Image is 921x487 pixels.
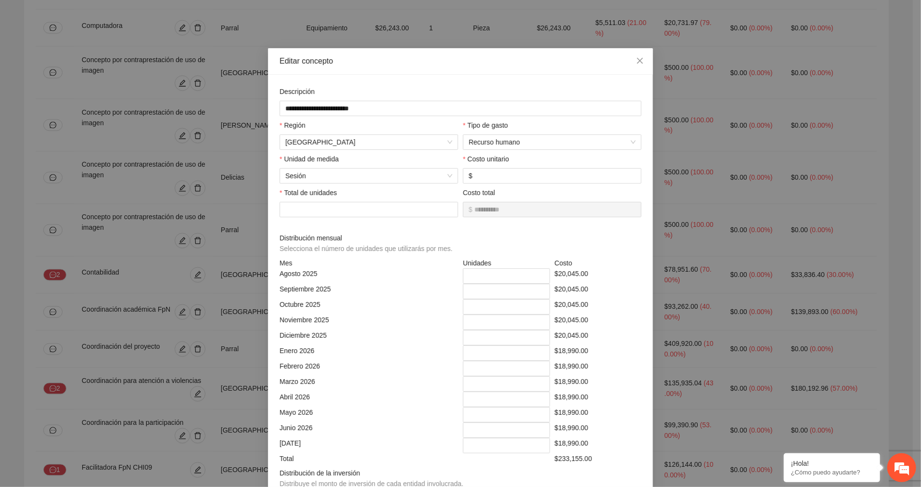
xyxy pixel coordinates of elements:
label: Tipo de gasto [463,120,508,131]
div: Octubre 2025 [277,299,460,315]
div: $18,990.00 [552,438,644,453]
div: Enero 2026 [277,345,460,361]
textarea: Escriba su mensaje y pulse “Intro” [5,263,183,297]
label: Costo unitario [463,154,509,164]
label: Unidad de medida [280,154,339,164]
span: Selecciona el número de unidades que utilizarás por mes. [280,245,453,252]
div: Noviembre 2025 [277,315,460,330]
div: Agosto 2025 [277,268,460,284]
span: Recurso humano [469,135,636,149]
div: $18,990.00 [552,407,644,422]
div: $18,990.00 [552,361,644,376]
div: [DATE] [277,438,460,453]
div: Septiembre 2025 [277,284,460,299]
div: Abril 2026 [277,392,460,407]
div: $233,155.00 [552,453,644,464]
div: $20,045.00 [552,284,644,299]
label: Región [280,120,306,131]
div: Marzo 2026 [277,376,460,392]
div: $20,045.00 [552,268,644,284]
span: $ [469,171,473,181]
div: $18,990.00 [552,392,644,407]
button: Close [627,48,653,74]
div: Junio 2026 [277,422,460,438]
label: Costo total [463,187,495,198]
div: $18,990.00 [552,376,644,392]
div: Mayo 2026 [277,407,460,422]
div: Febrero 2026 [277,361,460,376]
span: $ [469,204,473,215]
div: ¡Hola! [791,460,873,467]
div: Chatee con nosotros ahora [50,49,162,62]
span: Chihuahua [285,135,452,149]
div: $18,990.00 [552,345,644,361]
span: Estamos en línea. [56,129,133,226]
div: $20,045.00 [552,330,644,345]
label: Total de unidades [280,187,337,198]
span: Sesión [285,169,452,183]
div: $20,045.00 [552,315,644,330]
div: Diciembre 2025 [277,330,460,345]
div: $20,045.00 [552,299,644,315]
div: Total [277,453,460,464]
div: Minimizar ventana de chat en vivo [158,5,181,28]
div: Mes [277,258,460,268]
div: Unidades [460,258,552,268]
span: close [636,57,644,65]
div: Editar concepto [280,56,641,66]
label: Descripción [280,86,315,97]
div: Costo [552,258,644,268]
p: ¿Cómo puedo ayudarte? [791,469,873,476]
span: Distribución mensual [280,233,456,254]
div: $18,990.00 [552,422,644,438]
